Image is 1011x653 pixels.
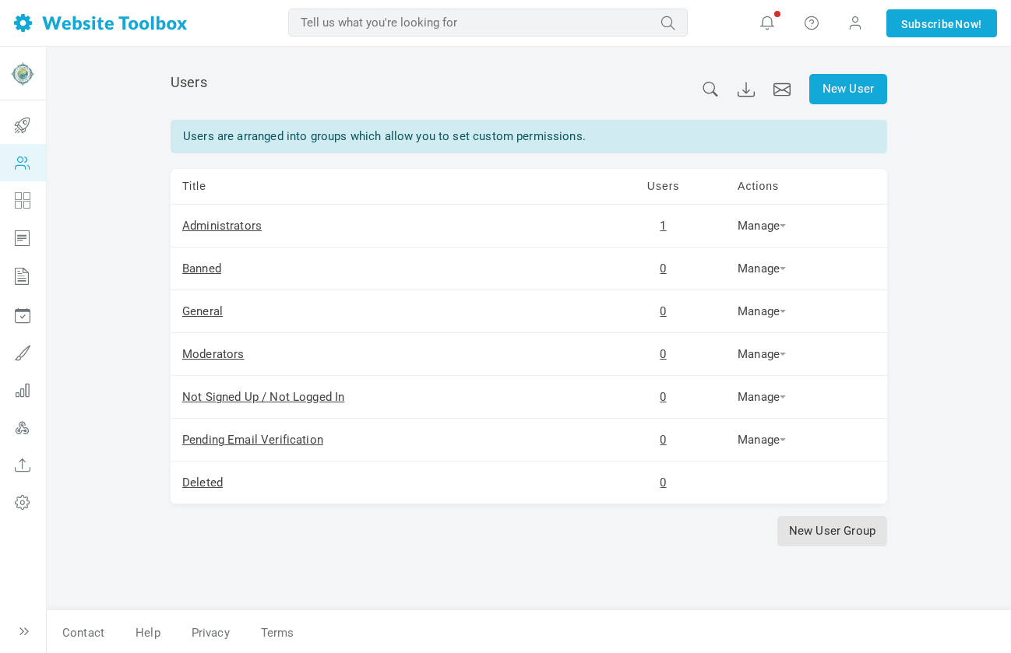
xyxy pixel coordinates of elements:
[171,120,887,153] div: Users are arranged into groups which allow you to set custom permissions.
[171,169,601,205] td: Title
[120,620,176,647] a: Help
[955,16,982,33] span: Now!
[182,390,344,404] a: Not Signed Up / Not Logged In
[886,9,997,37] a: SubscribeNow!
[738,219,786,233] a: Manage
[601,169,726,205] td: Users
[182,262,221,276] a: Banned
[660,304,666,318] a: 0
[660,390,666,404] a: 0
[288,9,688,37] input: Tell us what you're looking for
[171,74,207,90] span: Users
[738,433,786,447] a: Manage
[777,516,887,546] a: New User Group
[809,74,887,104] a: New User
[660,347,666,361] a: 0
[726,169,887,205] td: Actions
[182,347,245,361] a: Moderators
[660,262,666,276] a: 0
[660,219,666,233] a: 1
[176,620,245,647] a: Privacy
[182,476,223,490] a: Deleted
[738,347,786,361] a: Manage
[738,390,786,404] a: Manage
[738,304,786,318] a: Manage
[182,219,262,233] a: Administrators
[10,61,35,86] img: favicon.ico
[245,620,294,647] a: Terms
[738,262,786,276] a: Manage
[47,620,120,647] a: Contact
[660,476,666,490] a: 0
[660,433,666,447] a: 0
[182,304,223,318] a: General
[182,433,323,447] a: Pending Email Verification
